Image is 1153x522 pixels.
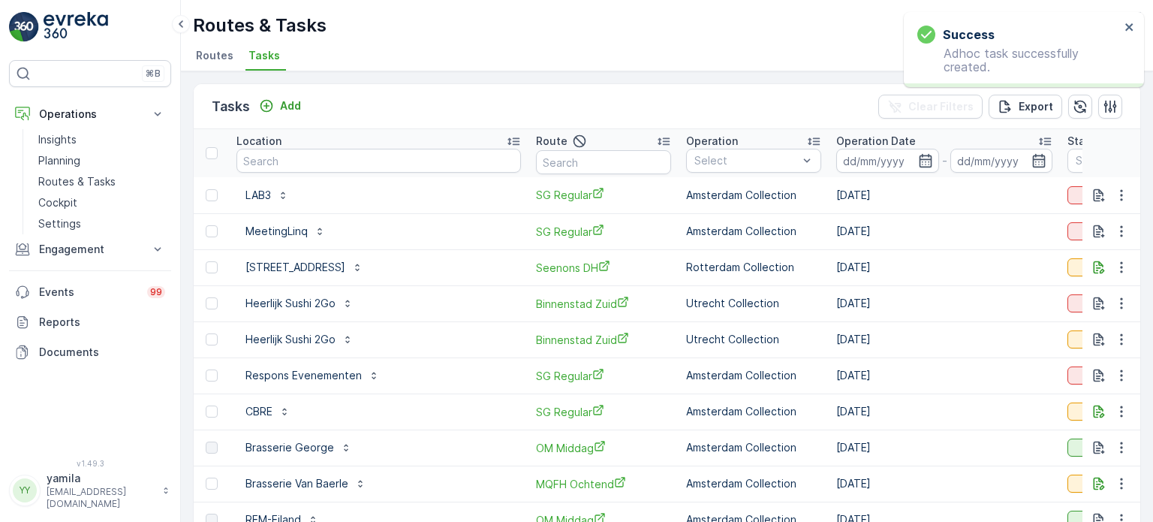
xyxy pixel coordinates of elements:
[536,187,671,203] a: SG Regular
[245,404,272,419] p: CBRE
[536,296,671,312] a: Binnenstad Zuid
[9,99,171,129] button: Operations
[236,364,389,388] button: Respons Evenementen
[1124,21,1135,35] button: close
[679,321,829,358] td: Utrecht Collection
[679,177,829,213] td: Amsterdam Collection
[38,174,116,189] p: Routes & Tasks
[32,171,171,192] a: Routes & Tasks
[829,321,1060,358] td: [DATE]
[536,368,671,384] a: SG Regular
[836,149,939,173] input: dd/mm/yyyy
[248,48,280,63] span: Tasks
[829,466,1060,502] td: [DATE]
[679,394,829,430] td: Amsterdam Collection
[536,150,671,174] input: Search
[193,14,327,38] p: Routes & Tasks
[679,466,829,502] td: Amsterdam Collection
[38,216,81,231] p: Settings
[917,47,1120,74] p: Adhoc task successfully created.
[150,286,162,298] p: 99
[245,368,362,383] p: Respons Evenementen
[236,472,375,496] button: Brasserie Van Baerle
[245,476,348,491] p: Brasserie Van Baerle
[536,134,567,149] p: Route
[236,183,298,207] button: LAB3
[38,195,77,210] p: Cockpit
[679,213,829,249] td: Amsterdam Collection
[38,132,77,147] p: Insights
[236,134,281,149] p: Location
[280,98,301,113] p: Add
[679,249,829,285] td: Rotterdam Collection
[47,486,155,510] p: [EMAIL_ADDRESS][DOMAIN_NAME]
[829,249,1060,285] td: [DATE]
[245,440,334,455] p: Brasserie George
[196,48,233,63] span: Routes
[38,153,80,168] p: Planning
[829,394,1060,430] td: [DATE]
[679,285,829,321] td: Utrecht Collection
[39,315,165,330] p: Reports
[206,406,218,418] div: Toggle Row Selected
[942,152,947,170] p: -
[245,224,308,239] p: MeetingLinq
[694,153,798,168] p: Select
[679,358,829,394] td: Amsterdam Collection
[536,440,671,456] a: OM Middag
[39,285,138,300] p: Events
[943,26,995,44] h3: Success
[829,358,1060,394] td: [DATE]
[32,150,171,171] a: Planning
[212,96,250,117] p: Tasks
[1019,99,1053,114] p: Export
[32,213,171,234] a: Settings
[878,95,983,119] button: Clear Filters
[44,12,108,42] img: logo_light-DOdMpM7g.png
[39,242,141,257] p: Engagement
[9,12,39,42] img: logo
[829,430,1060,466] td: [DATE]
[206,297,218,309] div: Toggle Row Selected
[536,476,671,492] a: MQFH Ochtend
[686,134,738,149] p: Operation
[908,99,974,114] p: Clear Filters
[989,95,1062,119] button: Export
[9,277,171,307] a: Events99
[829,285,1060,321] td: [DATE]
[236,255,372,279] button: [STREET_ADDRESS]
[236,327,363,352] button: Heerlijk Sushi 2Go
[206,261,218,273] div: Toggle Row Selected
[32,192,171,213] a: Cockpit
[32,129,171,150] a: Insights
[536,404,671,420] span: SG Regular
[829,177,1060,213] td: [DATE]
[829,213,1060,249] td: [DATE]
[950,149,1053,173] input: dd/mm/yyyy
[206,225,218,237] div: Toggle Row Selected
[206,189,218,201] div: Toggle Row Selected
[536,332,671,348] span: Binnenstad Zuid
[245,260,345,275] p: [STREET_ADDRESS]
[245,188,271,203] p: LAB3
[536,260,671,276] a: Seenons DH
[236,291,363,315] button: Heerlijk Sushi 2Go
[206,478,218,490] div: Toggle Row Selected
[236,219,335,243] button: MeetingLinq
[9,234,171,264] button: Engagement
[245,332,336,347] p: Heerlijk Sushi 2Go
[679,430,829,466] td: Amsterdam Collection
[9,307,171,337] a: Reports
[536,224,671,240] a: SG Regular
[146,68,161,80] p: ⌘B
[206,370,218,382] div: Toggle Row Selected
[9,459,171,468] span: v 1.49.3
[836,134,916,149] p: Operation Date
[39,345,165,360] p: Documents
